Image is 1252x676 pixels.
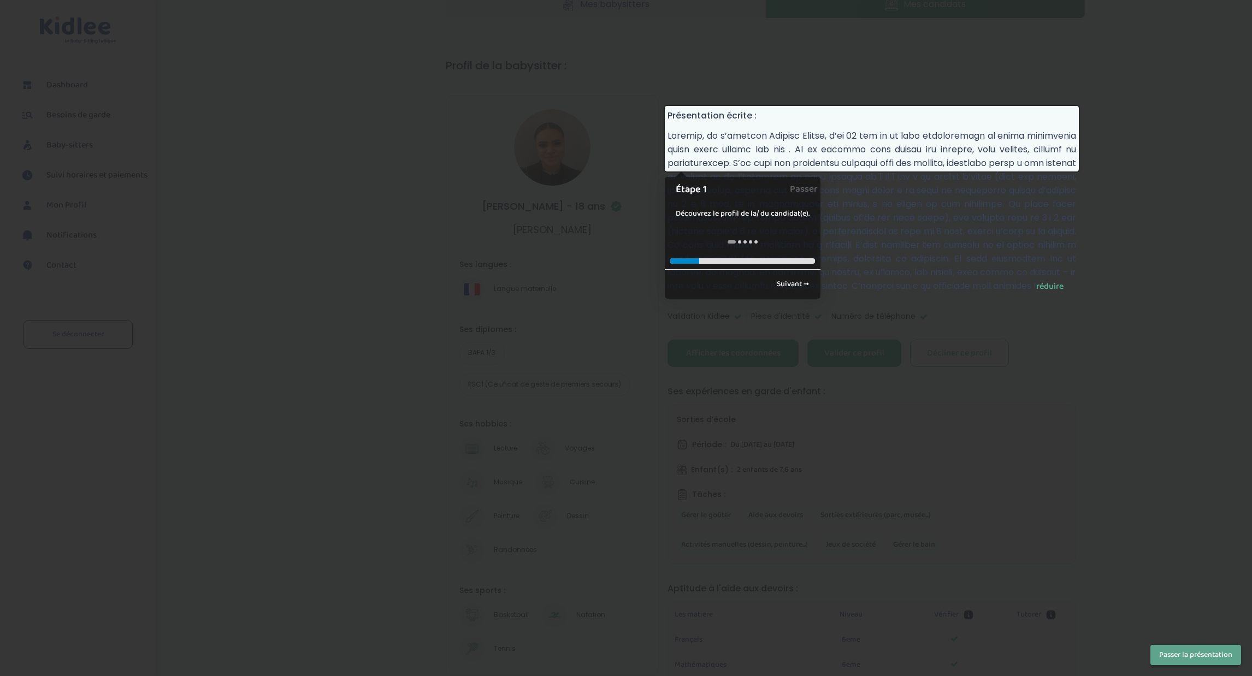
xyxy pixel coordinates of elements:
a: Suivant → [771,275,815,293]
button: Passer la présentation [1150,645,1241,665]
h1: Étape 1 [676,182,796,197]
div: Découvrez le profil de la/ du candidat(e). [665,197,820,230]
h4: Présentation écrite : [668,109,1076,122]
a: Passer [790,177,818,201]
p: Loremip, do s’ametcon Adipisc Elitse, d’ei 02 tem in ut labo etdoloremagn al enima minimvenia qui... [668,129,1076,293]
span: réduire [1036,280,1064,293]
